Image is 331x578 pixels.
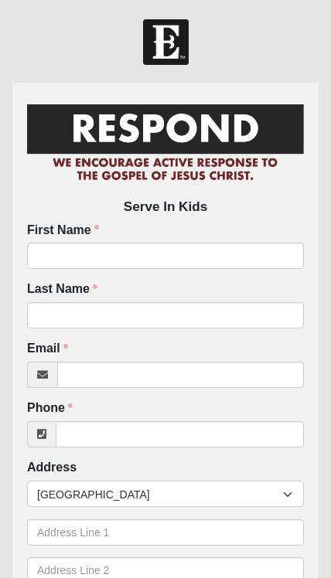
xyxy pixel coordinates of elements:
[27,97,304,189] img: RespondCardHeader.png
[143,19,189,65] img: Church of Eleven22 Logo
[27,399,73,417] label: Phone
[27,280,97,298] label: Last Name
[27,519,304,546] input: Address Line 1
[27,340,68,358] label: Email
[27,199,304,216] h2: Serve In Kids
[37,481,283,508] span: [GEOGRAPHIC_DATA]
[27,222,99,240] label: First Name
[27,459,77,477] label: Address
